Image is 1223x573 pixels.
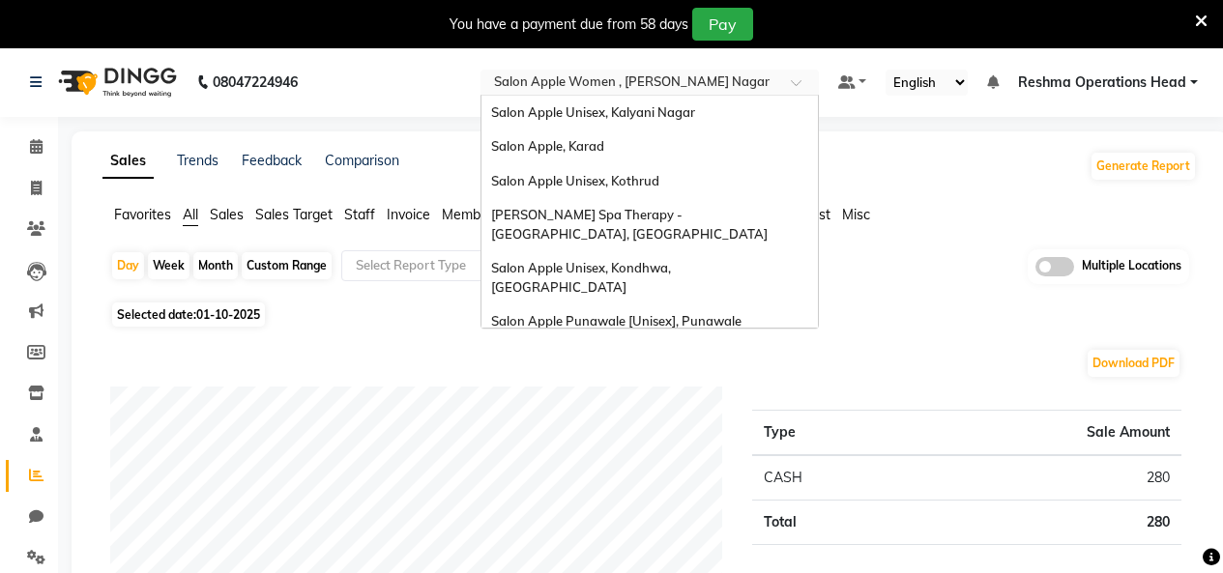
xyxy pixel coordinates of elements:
span: Reshma Operations Head [1018,72,1186,93]
td: 280 [910,500,1181,544]
span: Salon Apple Unisex, Kothrud [491,173,659,188]
span: [PERSON_NAME] Spa Therapy - [GEOGRAPHIC_DATA], [GEOGRAPHIC_DATA] [491,207,768,242]
th: Type [752,410,910,455]
span: Invoice [387,206,430,223]
span: Staff [344,206,375,223]
div: Month [193,252,238,279]
div: Week [148,252,189,279]
button: Generate Report [1092,153,1195,180]
td: CASH [752,455,910,501]
div: Day [112,252,144,279]
span: Sales [210,206,244,223]
span: 01-10-2025 [196,307,260,322]
a: Sales [102,144,154,179]
a: Feedback [242,152,302,169]
td: 280 [910,455,1181,501]
a: Comparison [325,152,399,169]
span: Misc [842,206,870,223]
b: 08047224946 [213,55,298,109]
span: Salon Apple Unisex, Kondhwa, [GEOGRAPHIC_DATA] [491,260,674,295]
span: Selected date: [112,302,265,327]
a: Trends [177,152,218,169]
button: Download PDF [1088,350,1179,377]
img: logo [49,55,182,109]
th: Sale Amount [910,410,1181,455]
td: Total [752,500,910,544]
span: All [183,206,198,223]
span: Salon Apple, Karad [491,138,604,154]
div: Custom Range [242,252,332,279]
ng-dropdown-panel: Options list [480,95,819,329]
span: Salon Apple Punawale [Unisex], Punawale [491,313,742,329]
span: Salon Apple Unisex, Kalyani Nagar [491,104,695,120]
span: Membership [442,206,518,223]
span: Favorites [114,206,171,223]
div: You have a payment due from 58 days [450,14,688,35]
span: Sales Target [255,206,333,223]
span: Multiple Locations [1082,257,1181,276]
button: Pay [692,8,753,41]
